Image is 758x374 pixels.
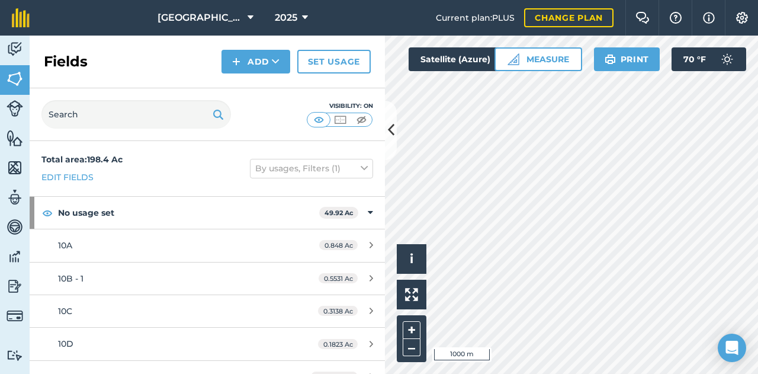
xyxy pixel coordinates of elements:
[7,40,23,58] img: svg+xml;base64,PD94bWwgdmVyc2lvbj0iMS4wIiBlbmNvZGluZz0idXRmLTgiPz4KPCEtLSBHZW5lcmF0b3I6IEFkb2JlIE...
[703,11,715,25] img: svg+xml;base64,PHN2ZyB4bWxucz0iaHR0cDovL3d3dy53My5vcmcvMjAwMC9zdmciIHdpZHRoPSIxNyIgaGVpZ2h0PSIxNy...
[58,338,73,349] span: 10D
[41,100,231,129] input: Search
[7,308,23,324] img: svg+xml;base64,PD94bWwgdmVyc2lvbj0iMS4wIiBlbmNvZGluZz0idXRmLTgiPz4KPCEtLSBHZW5lcmF0b3I6IEFkb2JlIE...
[30,328,385,360] a: 10D0.1823 Ac
[669,12,683,24] img: A question mark icon
[42,206,53,220] img: svg+xml;base64,PHN2ZyB4bWxucz0iaHR0cDovL3d3dy53My5vcmcvMjAwMC9zdmciIHdpZHRoPSIxOCIgaGVpZ2h0PSIyNC...
[297,50,371,73] a: Set usage
[7,218,23,236] img: svg+xml;base64,PD94bWwgdmVyc2lvbj0iMS4wIiBlbmNvZGluZz0idXRmLTgiPz4KPCEtLSBHZW5lcmF0b3I6IEFkb2JlIE...
[232,55,240,69] img: svg+xml;base64,PHN2ZyB4bWxucz0iaHR0cDovL3d3dy53My5vcmcvMjAwMC9zdmciIHdpZHRoPSIxNCIgaGVpZ2h0PSIyNC...
[275,11,297,25] span: 2025
[30,295,385,327] a: 10C0.3138 Ac
[221,50,290,73] button: Add
[718,334,746,362] div: Open Intercom Messenger
[594,47,660,71] button: Print
[325,209,354,217] strong: 49.92 Ac
[7,129,23,147] img: svg+xml;base64,PHN2ZyB4bWxucz0iaHR0cDovL3d3dy53My5vcmcvMjAwMC9zdmciIHdpZHRoPSI1NiIgaGVpZ2h0PSI2MC...
[30,229,385,261] a: 10A0.848 Ac
[494,47,582,71] button: Measure
[41,154,123,165] strong: Total area : 198.4 Ac
[318,339,358,349] span: 0.1823 Ac
[410,251,413,266] span: i
[319,273,358,283] span: 0.5531 Ac
[409,47,522,71] button: Satellite (Azure)
[12,8,30,27] img: fieldmargin Logo
[41,171,94,184] a: Edit fields
[7,100,23,117] img: svg+xml;base64,PD94bWwgdmVyc2lvbj0iMS4wIiBlbmNvZGluZz0idXRmLTgiPz4KPCEtLSBHZW5lcmF0b3I6IEFkb2JlIE...
[397,244,426,274] button: i
[307,101,373,111] div: Visibility: On
[158,11,243,25] span: [GEOGRAPHIC_DATA]
[333,114,348,126] img: svg+xml;base64,PHN2ZyB4bWxucz0iaHR0cDovL3d3dy53My5vcmcvMjAwMC9zdmciIHdpZHRoPSI1MCIgaGVpZ2h0PSI0MC...
[44,52,88,71] h2: Fields
[58,240,72,251] span: 10A
[58,197,319,229] strong: No usage set
[715,47,739,71] img: svg+xml;base64,PD94bWwgdmVyc2lvbj0iMS4wIiBlbmNvZGluZz0idXRmLTgiPz4KPCEtLSBHZW5lcmF0b3I6IEFkb2JlIE...
[7,248,23,266] img: svg+xml;base64,PD94bWwgdmVyc2lvbj0iMS4wIiBlbmNvZGluZz0idXRmLTgiPz4KPCEtLSBHZW5lcmF0b3I6IEFkb2JlIE...
[7,350,23,361] img: svg+xml;base64,PD94bWwgdmVyc2lvbj0iMS4wIiBlbmNvZGluZz0idXRmLTgiPz4KPCEtLSBHZW5lcmF0b3I6IEFkb2JlIE...
[672,47,746,71] button: 70 °F
[30,197,385,229] div: No usage set49.92 Ac
[213,107,224,122] img: svg+xml;base64,PHN2ZyB4bWxucz0iaHR0cDovL3d3dy53My5vcmcvMjAwMC9zdmciIHdpZHRoPSIxOSIgaGVpZ2h0PSIyNC...
[30,263,385,295] a: 10B - 10.5531 Ac
[319,240,358,250] span: 0.848 Ac
[403,339,420,356] button: –
[7,277,23,295] img: svg+xml;base64,PD94bWwgdmVyc2lvbj0iMS4wIiBlbmNvZGluZz0idXRmLTgiPz4KPCEtLSBHZW5lcmF0b3I6IEFkb2JlIE...
[405,288,418,301] img: Four arrows, one pointing top left, one top right, one bottom right and the last bottom left
[635,12,650,24] img: Two speech bubbles overlapping with the left bubble in the forefront
[436,11,515,24] span: Current plan : PLUS
[7,188,23,206] img: svg+xml;base64,PD94bWwgdmVyc2lvbj0iMS4wIiBlbmNvZGluZz0idXRmLTgiPz4KPCEtLSBHZW5lcmF0b3I6IEFkb2JlIE...
[311,114,326,126] img: svg+xml;base64,PHN2ZyB4bWxucz0iaHR0cDovL3d3dy53My5vcmcvMjAwMC9zdmciIHdpZHRoPSI1MCIgaGVpZ2h0PSI0MC...
[58,273,83,284] span: 10B - 1
[403,321,420,339] button: +
[605,52,616,66] img: svg+xml;base64,PHN2ZyB4bWxucz0iaHR0cDovL3d3dy53My5vcmcvMjAwMC9zdmciIHdpZHRoPSIxOSIgaGVpZ2h0PSIyNC...
[7,159,23,177] img: svg+xml;base64,PHN2ZyB4bWxucz0iaHR0cDovL3d3dy53My5vcmcvMjAwMC9zdmciIHdpZHRoPSI1NiIgaGVpZ2h0PSI2MC...
[7,70,23,88] img: svg+xml;base64,PHN2ZyB4bWxucz0iaHR0cDovL3d3dy53My5vcmcvMjAwMC9zdmciIHdpZHRoPSI1NiIgaGVpZ2h0PSI2MC...
[735,12,749,24] img: A cog icon
[58,306,72,317] span: 10C
[508,53,519,65] img: Ruler icon
[524,8,614,27] a: Change plan
[318,306,358,316] span: 0.3138 Ac
[250,159,373,178] button: By usages, Filters (1)
[354,114,369,126] img: svg+xml;base64,PHN2ZyB4bWxucz0iaHR0cDovL3d3dy53My5vcmcvMjAwMC9zdmciIHdpZHRoPSI1MCIgaGVpZ2h0PSI0MC...
[683,47,706,71] span: 70 ° F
